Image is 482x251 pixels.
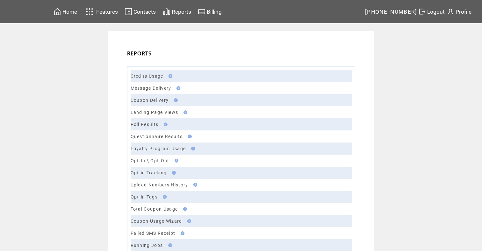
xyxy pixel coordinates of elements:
a: Loyalty Program Usage [131,146,186,151]
a: Opt-in Tags [131,194,158,199]
a: Questionnaire Results [131,134,183,139]
a: Running Jobs [131,243,163,248]
a: Opt-in Tracking [131,170,167,175]
a: Billing [197,7,223,17]
span: Contacts [133,9,156,15]
a: Features [83,5,119,18]
span: Reports [172,9,191,15]
span: Home [62,9,77,15]
a: Credits Usage [131,73,163,79]
img: help.gif [172,98,178,102]
a: Message Delivery [131,86,171,91]
a: Failed SMS Receipt [131,231,176,236]
img: exit.svg [418,8,426,16]
img: help.gif [185,219,191,223]
img: help.gif [175,86,180,90]
a: Total Coupon Usage [131,206,178,212]
span: REPORTS [127,50,152,57]
img: chart.svg [163,8,170,16]
a: Poll Results [131,122,159,127]
span: [PHONE_NUMBER] [365,9,417,15]
span: Billing [207,9,222,15]
a: Landing Page Views [131,110,178,115]
a: Upload Numbers History [131,182,188,187]
img: help.gif [181,207,187,211]
img: help.gif [161,195,167,199]
a: Opt-In \ Opt-Out [131,158,169,163]
img: help.gif [182,110,187,114]
img: profile.svg [447,8,454,16]
img: contacts.svg [125,8,132,16]
a: Profile [446,7,472,17]
span: Profile [456,9,471,15]
img: home.svg [54,8,61,16]
img: help.gif [167,74,172,78]
img: help.gif [173,159,178,163]
a: Home [53,7,78,17]
img: help.gif [162,122,168,126]
a: Reports [162,7,192,17]
a: Coupon Delivery [131,98,169,103]
img: help.gif [186,135,192,138]
a: Contacts [124,7,157,17]
a: Coupon Usage Wizard [131,219,182,224]
img: features.svg [84,6,95,17]
img: help.gif [189,147,195,150]
img: help.gif [191,183,197,187]
a: Logout [417,7,446,17]
img: help.gif [179,231,184,235]
span: Features [96,9,118,15]
img: help.gif [166,243,172,247]
img: help.gif [170,171,176,175]
span: Logout [427,9,445,15]
img: creidtcard.svg [198,8,205,16]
